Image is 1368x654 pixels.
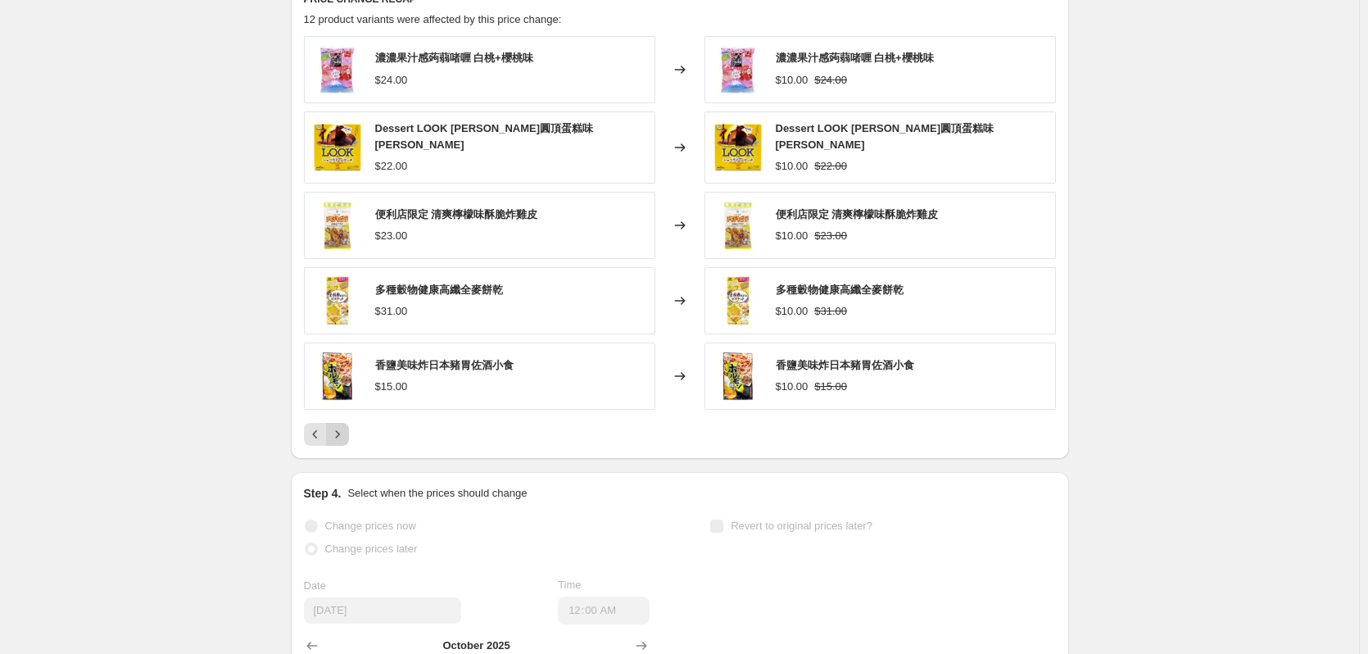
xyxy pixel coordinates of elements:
[375,303,408,320] div: $31.00
[313,352,362,401] img: 4977856212740_6456fc41-a4ec-4f8e-8228-a13fd0d07c55_80x.jpg
[313,201,362,250] img: 4902115429898_07366d5d-7821-49b0-99f4-47954e43dc0a_80x.jpg
[776,303,809,320] div: $10.00
[814,303,847,320] strike: $31.00
[558,597,650,624] input: 12:00
[558,579,581,591] span: Time
[776,379,809,395] div: $10.00
[325,520,416,532] span: Change prices now
[375,228,408,244] div: $23.00
[347,485,527,502] p: Select when the prices should change
[304,579,326,592] span: Date
[304,423,327,446] button: Previous
[375,158,408,175] div: $22.00
[776,208,939,220] span: 便利店限定 清爽檸檬味酥脆炸雞皮
[304,485,342,502] h2: Step 4.
[814,228,847,244] strike: $23.00
[814,158,847,175] strike: $22.00
[375,284,503,296] span: 多種穀物健康高纖全麥餅乾
[313,276,362,325] img: 4902888235290_d2780c16-5f15-4756-b0fb-589d6925277f_80x.jpg
[776,122,994,151] span: Dessert LOOK [PERSON_NAME]圓頂蛋糕味[PERSON_NAME]
[375,72,408,89] div: $24.00
[731,520,872,532] span: Revert to original prices later?
[713,276,763,325] img: 4902888235290_d2780c16-5f15-4756-b0fb-589d6925277f_80x.jpg
[313,45,362,94] img: 4571157252933_bf071a89-d45d-4fae-b621-a57f873566fa_80x.jpg
[304,423,349,446] nav: Pagination
[304,597,461,624] input: 10/2/2025
[375,122,594,151] span: Dessert LOOK [PERSON_NAME]圓頂蛋糕味[PERSON_NAME]
[814,379,847,395] strike: $15.00
[313,123,362,172] img: 4902555267739_d2d13589-662c-4ace-8d8c-2be5e15d0ffd_80x.jpg
[776,72,809,89] div: $10.00
[713,45,763,94] img: 4571157252933_bf071a89-d45d-4fae-b621-a57f873566fa_80x.jpg
[776,228,809,244] div: $10.00
[814,72,847,89] strike: $24.00
[776,158,809,175] div: $10.00
[776,52,934,64] span: 濃濃果汁感蒟蒻啫喱 白桃+櫻桃味
[325,543,418,555] span: Change prices later
[326,423,349,446] button: Next
[375,208,538,220] span: 便利店限定 清爽檸檬味酥脆炸雞皮
[304,13,562,25] span: 12 product variants were affected by this price change:
[375,379,408,395] div: $15.00
[713,201,763,250] img: 4902115429898_07366d5d-7821-49b0-99f4-47954e43dc0a_80x.jpg
[776,284,904,296] span: 多種穀物健康高纖全麥餅乾
[375,52,533,64] span: 濃濃果汁感蒟蒻啫喱 白桃+櫻桃味
[776,359,914,371] span: 香鹽美味炸日本豬胃佐酒小食
[713,352,763,401] img: 4977856212740_6456fc41-a4ec-4f8e-8228-a13fd0d07c55_80x.jpg
[713,123,763,172] img: 4902555267739_d2d13589-662c-4ace-8d8c-2be5e15d0ffd_80x.jpg
[375,359,514,371] span: 香鹽美味炸日本豬胃佐酒小食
